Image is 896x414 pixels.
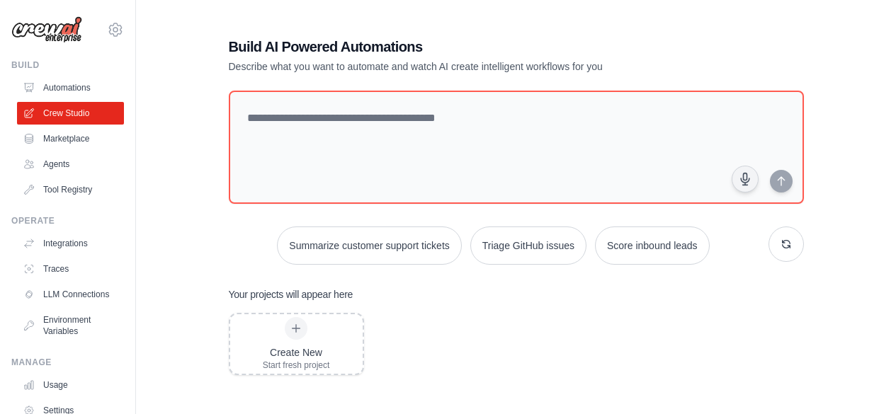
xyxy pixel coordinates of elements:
h3: Your projects will appear here [229,287,353,301]
a: Usage [17,374,124,396]
button: Click to speak your automation idea [732,166,759,192]
div: Manage [11,357,124,368]
button: Triage GitHub issues [470,226,586,265]
a: Tool Registry [17,178,124,201]
a: Agents [17,153,124,176]
a: Crew Studio [17,102,124,125]
img: Logo [11,16,82,43]
a: Integrations [17,232,124,255]
button: Get new suggestions [769,226,804,262]
a: Marketplace [17,127,124,150]
a: Traces [17,258,124,280]
a: LLM Connections [17,283,124,306]
a: Automations [17,76,124,99]
iframe: Chat Widget [825,346,896,414]
a: Environment Variables [17,309,124,343]
h1: Build AI Powered Automations [229,37,705,57]
button: Score inbound leads [595,226,710,265]
div: Build [11,59,124,71]
div: Widget chat [825,346,896,414]
div: Start fresh project [263,360,330,371]
div: Create New [263,345,330,360]
div: Operate [11,215,124,226]
p: Describe what you want to automate and watch AI create intelligent workflows for you [229,59,705,74]
button: Summarize customer support tickets [277,226,461,265]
